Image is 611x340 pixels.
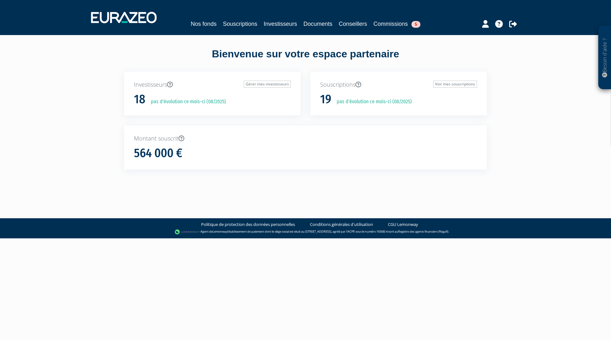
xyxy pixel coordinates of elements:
[134,147,182,160] h1: 564 000 €
[304,19,333,28] a: Documents
[320,81,477,89] p: Souscriptions
[433,81,477,88] a: Voir mes souscriptions
[332,98,412,105] p: pas d'évolution ce mois-ci (08/2025)
[134,134,477,143] p: Montant souscrit
[398,229,448,234] a: Registre des agents financiers (Regafi)
[146,98,226,105] p: pas d'évolution ce mois-ci (08/2025)
[213,229,227,234] a: Lemonway
[374,19,420,28] a: Commissions5
[134,93,145,106] h1: 18
[244,81,291,88] a: Gérer mes investisseurs
[175,229,199,235] img: logo-lemonway.png
[601,29,608,86] p: Besoin d'aide ?
[320,93,331,106] h1: 19
[411,21,420,28] span: 5
[388,221,418,228] a: CGU Lemonway
[310,221,373,228] a: Conditions générales d'utilisation
[134,81,291,89] p: Investisseurs
[119,47,492,72] div: Bienvenue sur votre espace partenaire
[6,229,605,235] div: - Agent de (établissement de paiement dont le siège social est situé au [STREET_ADDRESS], agréé p...
[191,19,216,28] a: Nos fonds
[339,19,367,28] a: Conseillers
[263,19,297,28] a: Investisseurs
[201,221,295,228] a: Politique de protection des données personnelles
[223,19,257,28] a: Souscriptions
[91,12,157,23] img: 1732889491-logotype_eurazeo_blanc_rvb.png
